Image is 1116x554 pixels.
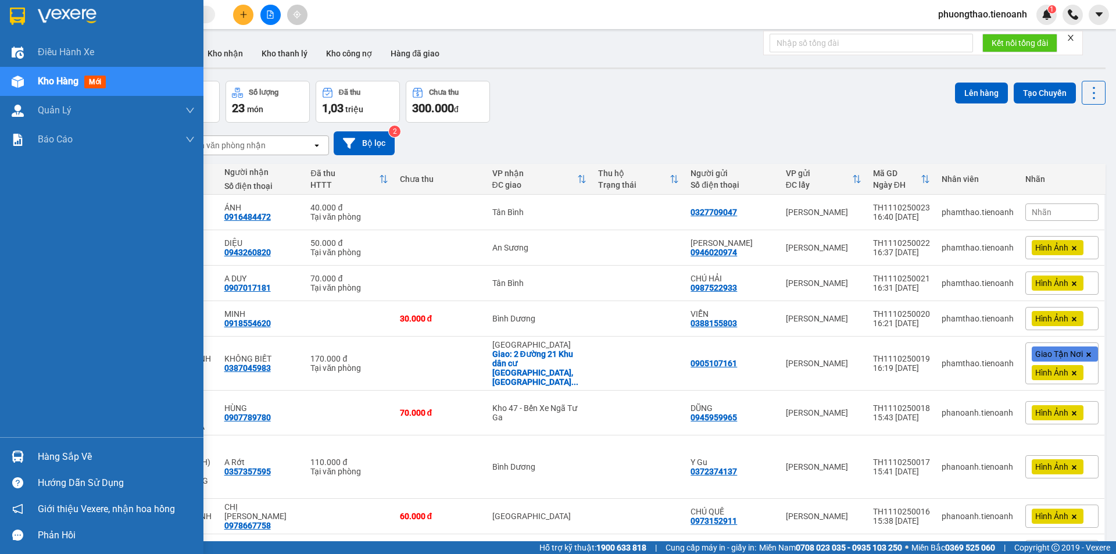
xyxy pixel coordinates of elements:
div: 0905107161 [691,359,737,368]
th: Toggle SortBy [780,164,867,195]
img: logo-vxr [10,8,25,25]
span: Hình Ảnh [1035,242,1068,253]
img: warehouse-icon [12,47,24,59]
div: 30.000 đ [400,314,481,323]
button: aim [287,5,307,25]
div: Số điện thoại [224,181,299,191]
div: Người gửi [691,169,774,178]
div: 15:41 [DATE] [873,467,930,476]
span: Quản Lý [38,103,71,117]
span: message [12,530,23,541]
sup: 2 [389,126,400,137]
span: caret-down [1094,9,1104,20]
div: [PERSON_NAME] [786,512,861,521]
div: HTTT [310,180,378,190]
div: phamthao.tienoanh [942,278,1014,288]
div: TH1110250021 [873,274,930,283]
div: Nhãn [1025,174,1099,184]
div: 0946020974 [691,248,737,257]
div: [PERSON_NAME] [786,408,861,417]
button: Đã thu1,03 triệu [316,81,400,123]
div: [PERSON_NAME] [786,314,861,323]
div: Người nhận [224,167,299,177]
div: phamthao.tienoanh [942,243,1014,252]
div: Mã GD [873,169,921,178]
div: Y Gu [691,458,774,467]
span: Hình Ảnh [1035,511,1068,521]
span: Hình Ảnh [1035,408,1068,418]
div: Chưa thu [429,88,459,96]
strong: 0369 525 060 [945,543,995,552]
th: Toggle SortBy [305,164,394,195]
div: Bình Dương [492,314,587,323]
div: 16:31 [DATE] [873,283,930,292]
div: KIM KÌ [691,238,774,248]
span: Hình Ảnh [1035,278,1068,288]
div: 0978667758 [224,521,271,530]
span: Kết nối tổng đài [992,37,1048,49]
div: CHÚ QUẾ [691,507,774,516]
span: notification [12,503,23,514]
div: Ngày ĐH [873,180,921,190]
span: question-circle [12,477,23,488]
div: Tại văn phòng [310,212,388,221]
div: Tân Bình [492,278,587,288]
div: 0918554620 [224,319,271,328]
span: | [655,541,657,554]
span: Giới thiệu Vexere, nhận hoa hồng [38,502,175,516]
div: Tân Bình [492,208,587,217]
span: Hỗ trợ kỹ thuật: [539,541,646,554]
div: phamthao.tienoanh [942,208,1014,217]
button: plus [233,5,253,25]
span: aim [293,10,301,19]
div: TH1110250020 [873,309,930,319]
div: CHỊ VÂN [224,502,299,521]
div: A Rớt [224,458,299,467]
button: Bộ lọc [334,131,395,155]
button: Lên hàng [955,83,1008,103]
img: warehouse-icon [12,76,24,88]
span: mới [84,76,106,88]
span: Giao Tận Nơi [1035,349,1083,359]
span: triệu [345,105,363,114]
span: close [1067,34,1075,42]
div: [PERSON_NAME] [786,208,861,217]
button: file-add [260,5,281,25]
div: TH1110250018 [873,403,930,413]
button: Chưa thu300.000đ [406,81,490,123]
div: [GEOGRAPHIC_DATA] [492,340,587,349]
span: Kho hàng [38,76,78,87]
span: down [185,135,195,144]
div: phanoanh.tienoanh [942,408,1014,417]
div: ĐC lấy [786,180,852,190]
button: Hàng đã giao [381,40,449,67]
div: 0907017181 [224,283,271,292]
span: phuongthao.tienoanh [929,7,1036,22]
div: Hàng sắp về [38,448,195,466]
div: 0387045983 [224,363,271,373]
img: icon-new-feature [1042,9,1052,20]
sup: 1 [1048,5,1056,13]
span: Hình Ảnh [1035,367,1068,378]
span: 23 [232,101,245,115]
div: TH1110250016 [873,507,930,516]
div: Tại văn phòng [310,248,388,257]
div: 15:38 [DATE] [873,516,930,526]
span: Báo cáo [38,132,73,146]
button: Tạo Chuyến [1014,83,1076,103]
div: VP nhận [492,169,578,178]
span: món [247,105,263,114]
img: solution-icon [12,134,24,146]
button: Số lượng23món [226,81,310,123]
div: ĐC giao [492,180,578,190]
span: đ [454,105,459,114]
span: Hình Ảnh [1035,462,1068,472]
div: phamthao.tienoanh [942,359,1014,368]
div: Tại văn phòng [310,363,388,373]
button: Kho công nợ [317,40,381,67]
span: 300.000 [412,101,454,115]
div: phamthao.tienoanh [942,314,1014,323]
span: Miền Bắc [911,541,995,554]
div: Hướng dẫn sử dụng [38,474,195,492]
span: Miền Nam [759,541,902,554]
